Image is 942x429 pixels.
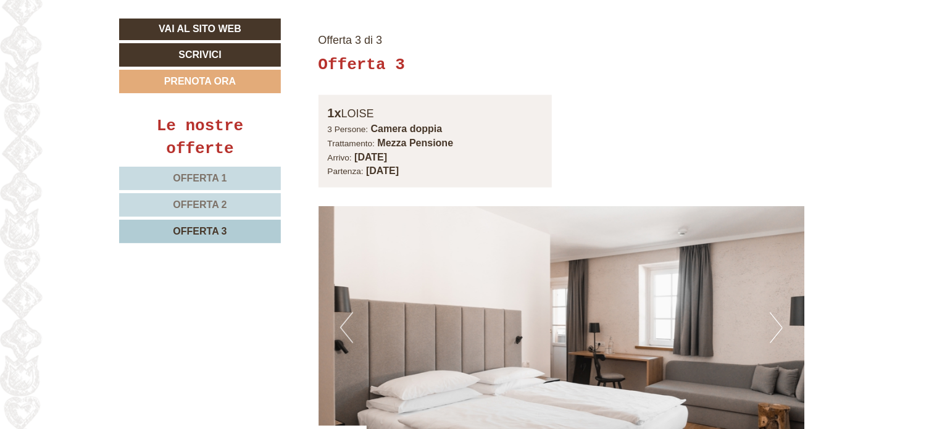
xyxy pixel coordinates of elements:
small: 12:51 [19,59,187,68]
div: Le nostre offerte [119,115,281,160]
a: Vai al sito web [119,19,281,40]
div: Hotel Gasthof Jochele [19,35,187,45]
b: [DATE] [354,152,387,162]
small: Partenza: [328,167,364,176]
a: Scrivici [119,43,281,67]
span: Offerta 3 di 3 [319,34,383,46]
b: Camera doppia [371,123,443,134]
span: Offerta 3 [173,226,227,236]
div: Buon giorno, come possiamo aiutarla? [9,33,193,70]
b: [DATE] [366,165,399,176]
div: LOISE [328,104,543,122]
div: [DATE] [220,9,265,30]
button: Next [770,312,783,343]
a: Prenota ora [119,70,281,93]
span: Offerta 2 [173,199,227,210]
small: Trattamento: [328,139,375,148]
button: Previous [340,312,353,343]
b: 1x [328,106,341,120]
b: Mezza Pensione [378,138,454,148]
span: Offerta 1 [173,173,227,183]
div: Offerta 3 [319,54,405,77]
small: 3 Persone: [328,125,369,134]
small: Arrivo: [328,153,352,162]
button: Invia [420,323,485,347]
